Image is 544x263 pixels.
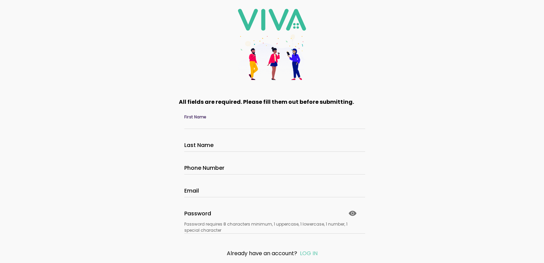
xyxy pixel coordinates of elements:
ion-text: Password requires 8 characters minimum, 1 uppercase, 1 lowercase, 1 number, 1 special character [184,221,360,233]
strong: All fields are required. Please fill them out before submitting. [179,98,354,106]
a: LOG IN [300,249,318,257]
div: Already have an account? [192,249,352,258]
input: First Name [184,120,360,126]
